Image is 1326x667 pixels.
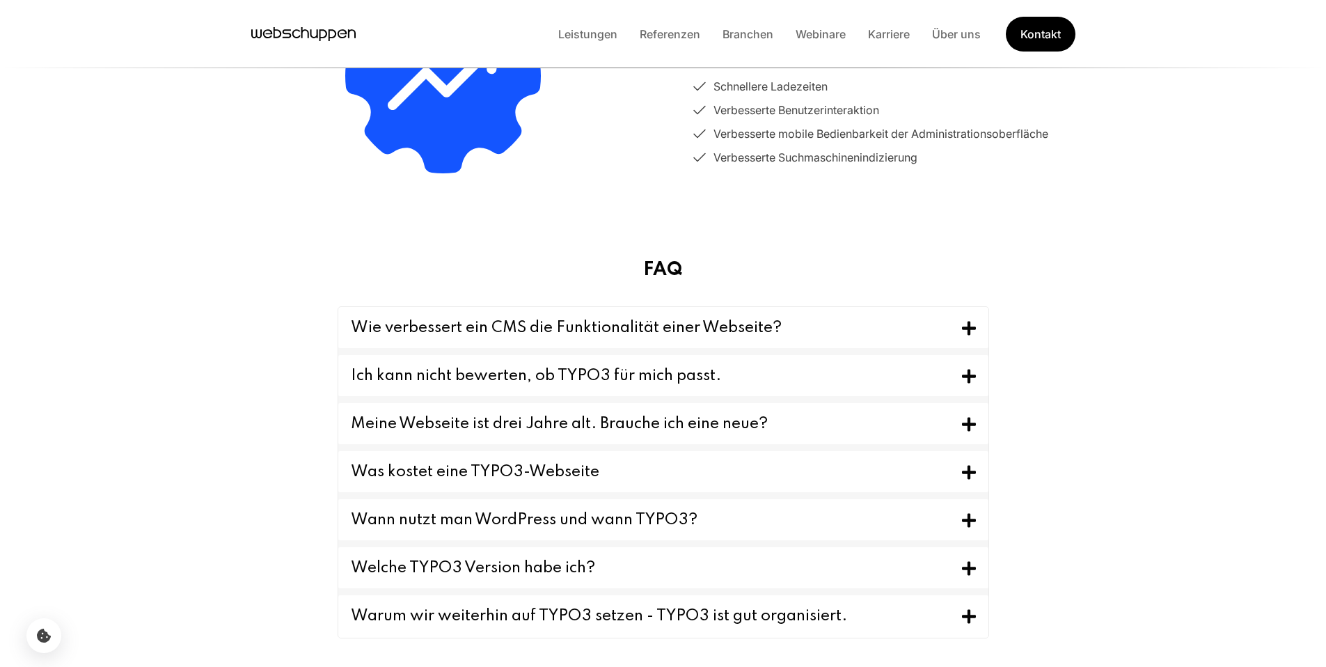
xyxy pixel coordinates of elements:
button: Toggle FAQ [338,355,988,396]
a: Leistungen [547,27,629,41]
button: Toggle FAQ [338,595,988,638]
a: Webinare [784,27,857,41]
button: Toggle FAQ [338,307,988,348]
a: Karriere [857,27,921,41]
a: Branchen [711,27,784,41]
button: Toggle FAQ [338,451,988,492]
a: Hauptseite besuchen [251,24,356,45]
a: Über uns [921,27,992,41]
a: Get Started [1006,17,1075,52]
button: Toggle FAQ [338,499,988,540]
span: Verbesserte mobile Bedienbarkeit der Administrationsoberfläche [713,125,1048,143]
a: Referenzen [629,27,711,41]
button: Toggle FAQ [338,403,988,444]
button: Cookie-Einstellungen öffnen [26,618,61,653]
span: Verbesserte Suchmaschinenindizierung [713,148,917,166]
button: Toggle FAQ [338,547,988,588]
span: Verbesserte Benutzerinteraktion [713,101,879,119]
span: Schnellere Ladezeiten [713,77,828,95]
